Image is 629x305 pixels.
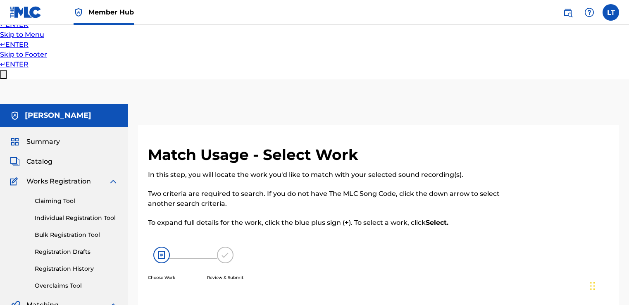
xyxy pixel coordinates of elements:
[35,197,118,205] a: Claiming Tool
[26,176,91,186] span: Works Registration
[25,111,91,120] h5: LILIANA TOVAR DALTON
[35,214,118,222] a: Individual Registration Tool
[35,264,118,273] a: Registration History
[560,4,576,21] a: Public Search
[148,145,362,164] h2: Match Usage - Select Work
[148,274,175,281] p: Choose Work
[426,219,448,226] strong: Select.
[35,231,118,239] a: Bulk Registration Tool
[563,7,573,17] img: search
[10,137,60,147] a: SummarySummary
[581,4,598,21] div: Help
[590,274,595,298] div: Drag
[345,219,349,226] strong: +
[108,176,118,186] img: expand
[588,265,629,305] iframe: Chat Widget
[584,7,594,17] img: help
[10,137,20,147] img: Summary
[10,111,20,121] img: Accounts
[153,247,170,263] img: 26af456c4569493f7445.svg
[148,170,503,180] p: In this step, you will locate the work you'd like to match with your selected sound recording(s).
[217,247,233,263] img: 173f8e8b57e69610e344.svg
[35,281,118,290] a: Overclaims Tool
[26,137,60,147] span: Summary
[74,7,83,17] img: Top Rightsholder
[10,176,21,186] img: Works Registration
[88,7,134,17] span: Member Hub
[207,274,243,281] p: Review & Submit
[10,157,20,167] img: Catalog
[26,157,52,167] span: Catalog
[148,218,503,228] p: To expand full details for the work, click the blue plus sign ( ). To select a work, click
[10,157,52,167] a: CatalogCatalog
[35,248,118,256] a: Registration Drafts
[606,191,629,257] iframe: Resource Center
[603,4,619,21] div: User Menu
[10,6,42,18] img: MLC Logo
[148,189,503,209] p: Two criteria are required to search. If you do not have The MLC Song Code, click the down arrow t...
